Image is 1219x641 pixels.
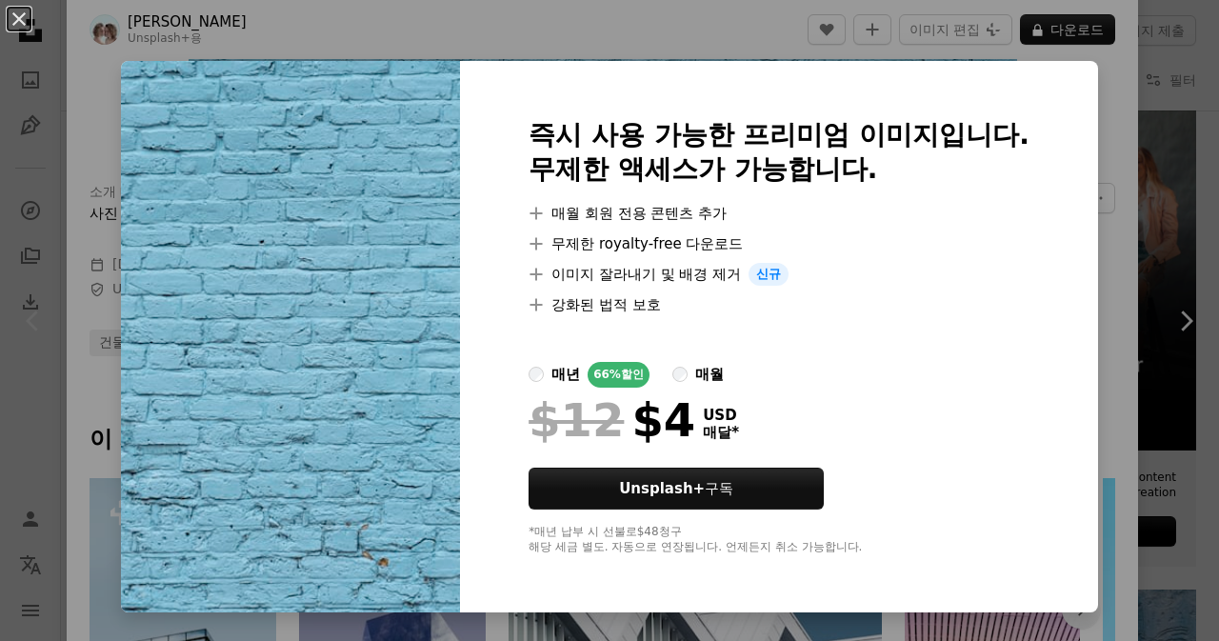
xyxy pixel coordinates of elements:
span: $12 [529,395,624,445]
span: USD [703,407,739,424]
div: *매년 납부 시 선불로 $48 청구 해당 세금 별도. 자동으로 연장됩니다. 언제든지 취소 가능합니다. [529,525,1029,555]
div: 66% 할인 [588,362,649,388]
div: 매월 [695,363,724,386]
li: 무제한 royalty-free 다운로드 [529,232,1029,255]
strong: Unsplash+ [619,480,705,497]
h2: 즉시 사용 가능한 프리미엄 이미지입니다. 무제한 액세스가 가능합니다. [529,118,1029,187]
div: $4 [529,395,695,445]
div: 매년 [551,363,580,386]
button: Unsplash+구독 [529,468,824,510]
li: 강화된 법적 보호 [529,293,1029,316]
img: premium_photo-1666788168004-6275779a6f97 [121,61,460,612]
span: 신규 [749,263,789,286]
input: 매년66%할인 [529,367,544,382]
li: 매월 회원 전용 콘텐츠 추가 [529,202,1029,225]
li: 이미지 잘라내기 및 배경 제거 [529,263,1029,286]
input: 매월 [672,367,688,382]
